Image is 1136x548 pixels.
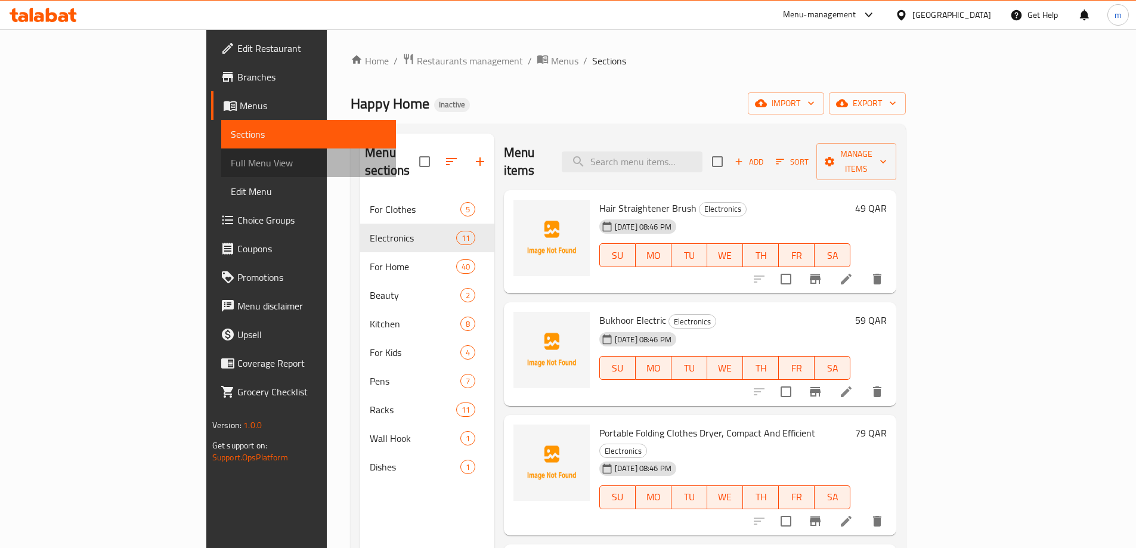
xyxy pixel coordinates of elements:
div: Beauty [370,288,460,302]
span: Menus [551,54,578,68]
button: delete [863,377,892,406]
a: Edit Menu [221,177,396,206]
button: SA [815,243,850,267]
button: TH [743,485,779,509]
div: Menu-management [783,8,856,22]
span: Sort [776,155,809,169]
div: items [460,374,475,388]
span: TH [748,360,774,377]
div: Electronics [599,444,647,458]
span: FR [784,488,810,506]
span: 7 [461,376,475,387]
img: Bukhoor Electric [513,312,590,388]
h6: 59 QAR [855,312,887,329]
li: / [528,54,532,68]
div: items [460,288,475,302]
a: Branches [211,63,396,91]
h6: 79 QAR [855,425,887,441]
div: items [456,259,475,274]
span: For Kids [370,345,460,360]
button: TH [743,356,779,380]
button: Branch-specific-item [801,507,829,535]
span: Bukhoor Electric [599,311,666,329]
span: SA [819,360,846,377]
div: Dishes1 [360,453,494,481]
button: MO [636,243,671,267]
div: Electronics [668,314,716,329]
img: Hair Straightener Brush [513,200,590,276]
button: Add [730,153,768,171]
span: SA [819,488,846,506]
span: TH [748,247,774,264]
div: items [460,317,475,331]
div: items [460,431,475,445]
h6: 49 QAR [855,200,887,216]
span: 11 [457,404,475,416]
span: Electronics [600,444,646,458]
span: TU [676,360,702,377]
a: Choice Groups [211,206,396,234]
span: [DATE] 08:46 PM [610,221,676,233]
div: items [460,460,475,474]
button: WE [707,485,743,509]
span: Dishes [370,460,460,474]
button: MO [636,356,671,380]
div: Inactive [434,98,470,112]
a: Edit Restaurant [211,34,396,63]
div: Pens7 [360,367,494,395]
button: import [748,92,824,114]
span: 1 [461,433,475,444]
span: Sections [592,54,626,68]
span: 2 [461,290,475,301]
a: Sections [221,120,396,148]
h2: Menu items [504,144,547,179]
span: Menus [240,98,386,113]
a: Support.OpsPlatform [212,450,288,465]
span: Kitchen [370,317,460,331]
span: TU [676,247,702,264]
button: Branch-specific-item [801,265,829,293]
button: delete [863,265,892,293]
button: SA [815,485,850,509]
button: TU [671,356,707,380]
span: 8 [461,318,475,330]
span: Menu disclaimer [237,299,386,313]
button: SU [599,485,636,509]
div: items [460,345,475,360]
button: WE [707,243,743,267]
span: Select to update [773,267,798,292]
button: WE [707,356,743,380]
span: Sort sections [437,147,466,176]
button: SU [599,243,636,267]
span: 11 [457,233,475,244]
div: For Kids4 [360,338,494,367]
span: Add item [730,153,768,171]
div: Wall Hook1 [360,424,494,453]
button: Branch-specific-item [801,377,829,406]
span: Sections [231,127,386,141]
a: Upsell [211,320,396,349]
span: SA [819,247,846,264]
span: FR [784,360,810,377]
nav: breadcrumb [351,53,906,69]
img: Portable Folding Clothes Dryer, Compact And Efficient [513,425,590,501]
span: WE [712,247,738,264]
span: Add [733,155,765,169]
span: Coverage Report [237,356,386,370]
span: 5 [461,204,475,215]
span: Wall Hook [370,431,460,445]
span: Electronics [370,231,456,245]
div: For Home40 [360,252,494,281]
span: Racks [370,403,456,417]
span: WE [712,488,738,506]
span: 40 [457,261,475,273]
a: Full Menu View [221,148,396,177]
button: export [829,92,906,114]
span: Select to update [773,379,798,404]
span: Restaurants management [417,54,523,68]
div: For Home [370,259,456,274]
span: Sort items [768,153,816,171]
button: TU [671,243,707,267]
div: Racks11 [360,395,494,424]
span: Branches [237,70,386,84]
